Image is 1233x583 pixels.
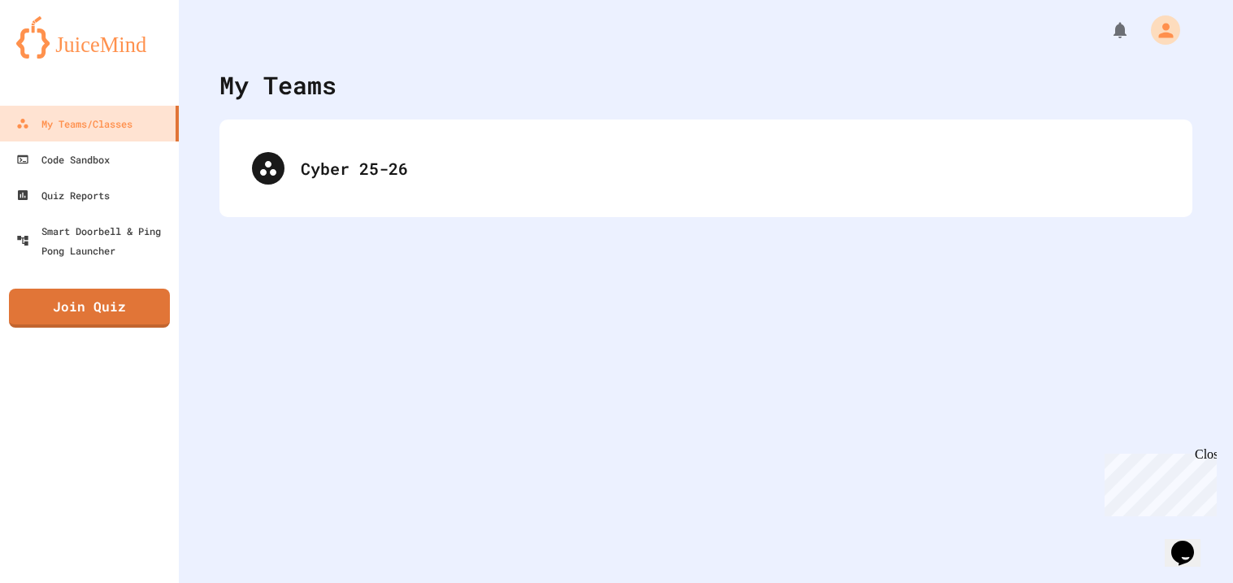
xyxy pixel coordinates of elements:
div: Cyber 25-26 [236,136,1176,201]
div: Cyber 25-26 [301,156,1160,181]
div: Quiz Reports [16,185,110,205]
div: My Teams [219,67,336,103]
img: logo-orange.svg [16,16,163,59]
div: Code Sandbox [16,150,110,169]
a: Join Quiz [9,289,170,328]
div: My Account [1134,11,1184,49]
div: My Teams/Classes [16,114,132,133]
iframe: chat widget [1165,518,1217,567]
div: Smart Doorbell & Ping Pong Launcher [16,221,172,260]
div: Chat with us now!Close [7,7,112,103]
div: My Notifications [1080,16,1134,44]
iframe: chat widget [1098,447,1217,516]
